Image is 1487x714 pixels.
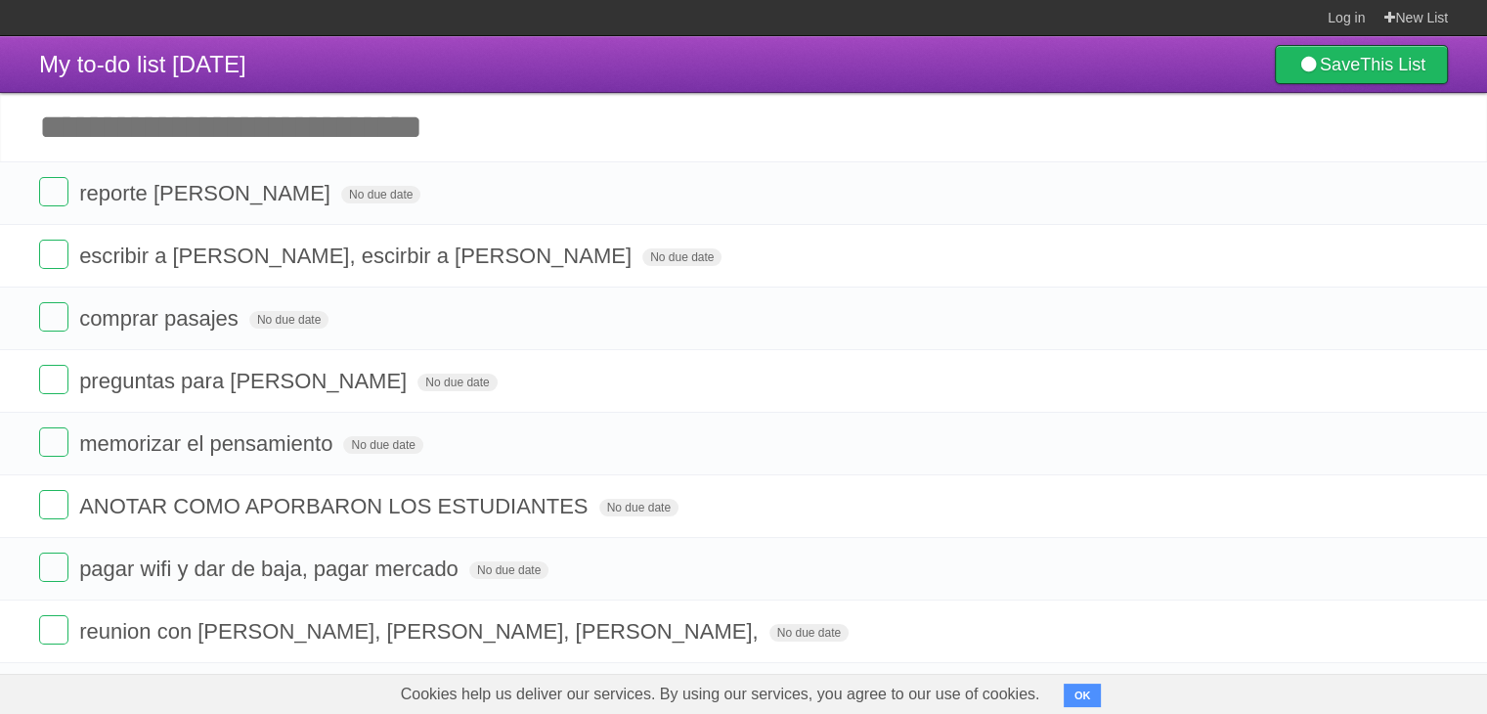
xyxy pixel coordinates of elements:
label: Done [39,365,68,394]
span: pagar wifi y dar de baja, pagar mercado [79,557,463,581]
span: reporte [PERSON_NAME] [79,181,335,205]
label: Done [39,302,68,332]
span: No due date [249,311,328,329]
label: Done [39,427,68,457]
a: SaveThis List [1275,45,1448,84]
label: Done [39,240,68,269]
span: Cookies help us deliver our services. By using our services, you agree to our use of cookies. [381,675,1060,714]
span: ANOTAR COMO APORBARON LOS ESTUDIANTES [79,494,592,518]
label: Done [39,553,68,582]
span: No due date [599,499,678,516]
b: This List [1360,55,1425,74]
span: escribir a [PERSON_NAME], escirbir a [PERSON_NAME] [79,244,636,268]
span: No due date [343,436,422,454]
label: Done [39,490,68,519]
span: comprar pasajes [79,306,243,331]
span: preguntas para [PERSON_NAME] [79,369,412,393]
span: No due date [341,186,420,203]
span: My to-do list [DATE] [39,51,246,77]
span: No due date [469,561,548,579]
label: Done [39,177,68,206]
span: No due date [417,374,497,391]
label: Done [39,615,68,645]
button: OK [1064,684,1102,707]
span: reunion con [PERSON_NAME], [PERSON_NAME], [PERSON_NAME], [79,619,763,644]
span: memorizar el pensamiento [79,431,337,456]
span: No due date [769,624,849,642]
span: No due date [642,248,722,266]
